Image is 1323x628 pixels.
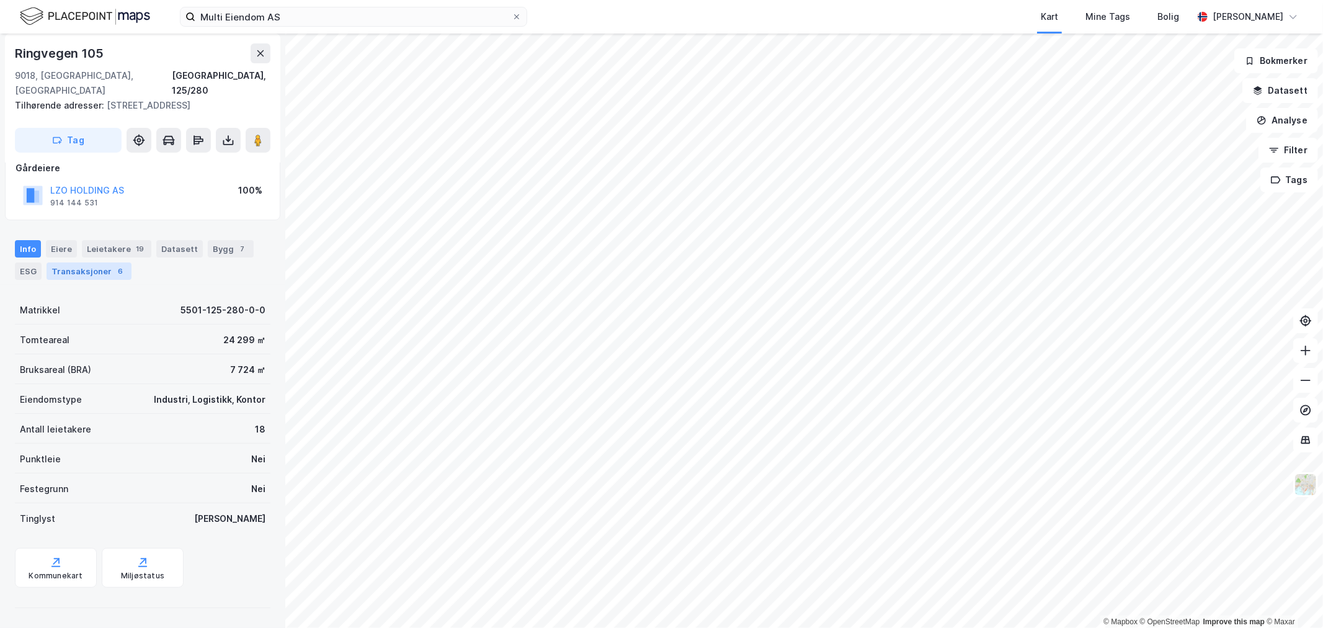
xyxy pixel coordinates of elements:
div: Industri, Logistikk, Kontor [154,392,265,407]
div: [PERSON_NAME] [1213,9,1283,24]
div: 18 [255,422,265,437]
button: Tag [15,128,122,153]
button: Datasett [1242,78,1318,103]
iframe: Chat Widget [1261,568,1323,628]
div: 6 [114,265,127,277]
div: Bolig [1157,9,1179,24]
div: Leietakere [82,240,151,258]
div: 19 [133,243,146,255]
div: Tomteareal [20,333,69,348]
div: 24 299 ㎡ [223,333,265,348]
img: Z [1294,473,1317,496]
div: Bygg [208,240,254,258]
a: Improve this map [1203,617,1265,626]
div: Kart [1041,9,1058,24]
button: Bokmerker [1234,48,1318,73]
div: 914 144 531 [50,198,98,208]
button: Analyse [1246,108,1318,133]
div: Kommunekart [29,571,82,581]
div: Punktleie [20,452,61,467]
a: OpenStreetMap [1140,617,1200,626]
img: logo.f888ab2527a4732fd821a326f86c7f29.svg [20,6,150,27]
div: [GEOGRAPHIC_DATA], 125/280 [172,68,270,98]
div: Matrikkel [20,303,60,318]
div: Nei [251,482,265,496]
div: Datasett [156,240,203,258]
div: Gårdeiere [16,161,270,176]
div: [PERSON_NAME] [194,511,265,526]
div: ESG [15,262,42,280]
div: [STREET_ADDRESS] [15,98,261,113]
input: Søk på adresse, matrikkel, gårdeiere, leietakere eller personer [195,7,512,26]
a: Mapbox [1103,617,1138,626]
div: Festegrunn [20,482,68,496]
div: Nei [251,452,265,467]
div: 7 [236,243,249,255]
div: Antall leietakere [20,422,91,437]
div: Mine Tags [1085,9,1130,24]
button: Filter [1258,138,1318,163]
span: Tilhørende adresser: [15,100,107,110]
div: Bruksareal (BRA) [20,362,91,377]
div: Eiendomstype [20,392,82,407]
div: 5501-125-280-0-0 [180,303,265,318]
div: Transaksjoner [47,262,131,280]
button: Tags [1260,168,1318,192]
div: 9018, [GEOGRAPHIC_DATA], [GEOGRAPHIC_DATA] [15,68,172,98]
div: Info [15,240,41,258]
div: 7 724 ㎡ [230,362,265,377]
div: Ringvegen 105 [15,43,105,63]
div: 100% [238,183,262,198]
div: Miljøstatus [121,571,164,581]
div: Eiere [46,240,77,258]
div: Tinglyst [20,511,55,526]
